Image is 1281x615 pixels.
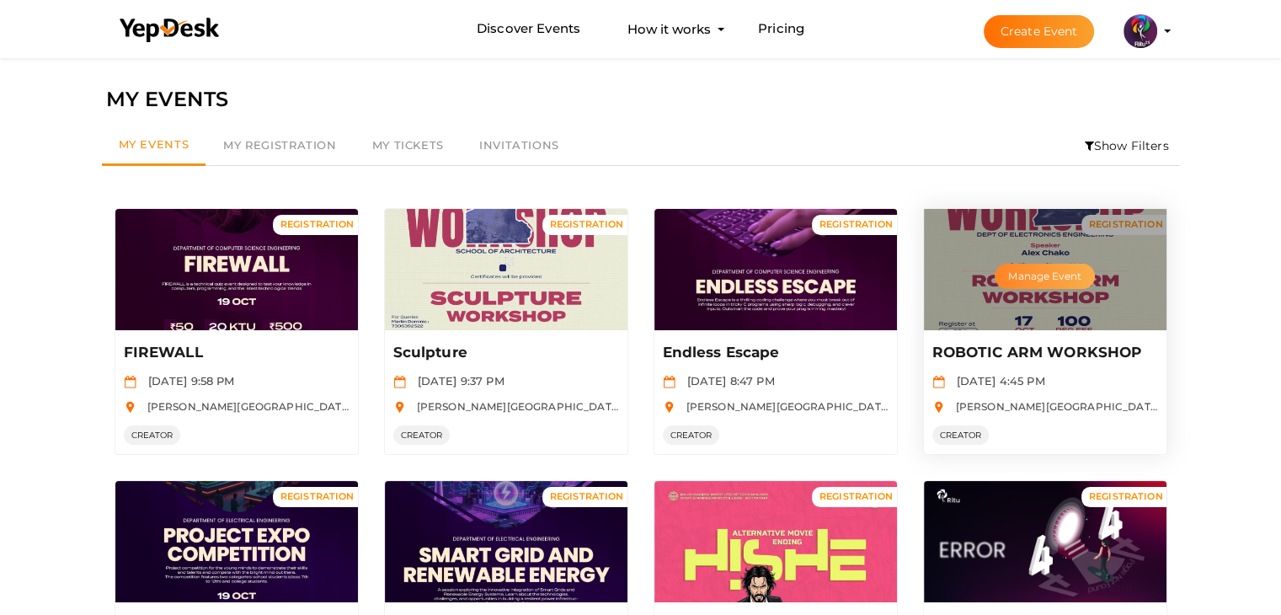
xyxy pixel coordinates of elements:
button: Create Event [984,15,1095,48]
span: My Events [119,137,189,151]
img: calendar.svg [932,376,945,388]
button: How it works [622,13,716,45]
span: My Registration [223,138,336,152]
p: FIREWALL [124,343,345,363]
a: Discover Events [477,13,580,45]
p: Endless Escape [663,343,884,363]
img: calendar.svg [663,376,675,388]
button: Manage Event [995,264,1094,289]
span: CREATOR [932,425,990,445]
a: Pricing [758,13,804,45]
p: ROBOTIC ARM WORKSHOP [932,343,1154,363]
img: location.svg [393,401,406,414]
img: calendar.svg [124,376,136,388]
div: MY EVENTS [106,83,1176,115]
span: CREATOR [393,425,451,445]
img: location.svg [932,401,945,414]
li: Show Filters [1074,126,1180,165]
span: My Tickets [372,138,444,152]
span: CREATOR [124,425,181,445]
span: Invitations [479,138,559,152]
span: [DATE] 9:58 PM [140,374,235,388]
span: [PERSON_NAME][GEOGRAPHIC_DATA], [GEOGRAPHIC_DATA], [GEOGRAPHIC_DATA], [GEOGRAPHIC_DATA], [GEOGRAP... [408,400,1107,413]
img: location.svg [124,401,136,414]
span: [DATE] 4:45 PM [948,374,1045,388]
a: My Events [102,126,206,166]
span: [DATE] 9:37 PM [409,374,504,388]
a: Invitations [462,126,577,165]
a: My Tickets [355,126,462,165]
p: Sculpture [393,343,615,363]
span: [PERSON_NAME][GEOGRAPHIC_DATA], [GEOGRAPHIC_DATA], [GEOGRAPHIC_DATA], [GEOGRAPHIC_DATA], [GEOGRAP... [139,400,837,413]
img: 5BK8ZL5P_small.png [1124,14,1157,48]
img: calendar.svg [393,376,406,388]
img: location.svg [663,401,675,414]
span: CREATOR [663,425,720,445]
a: My Registration [205,126,354,165]
span: [DATE] 8:47 PM [679,374,775,388]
